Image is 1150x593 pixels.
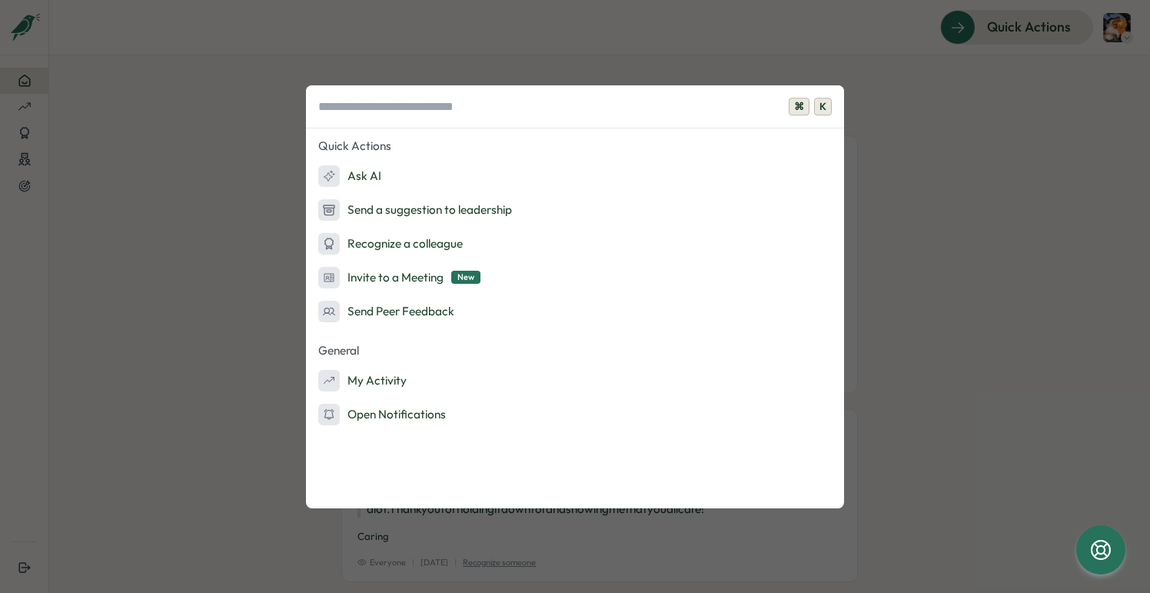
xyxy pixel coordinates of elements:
button: Invite to a MeetingNew [306,262,844,293]
p: General [306,339,844,362]
button: My Activity [306,365,844,396]
div: Recognize a colleague [318,233,463,255]
button: Recognize a colleague [306,228,844,259]
div: Send Peer Feedback [318,301,454,322]
div: Invite to a Meeting [318,267,480,288]
button: Open Notifications [306,399,844,430]
button: Send a suggestion to leadership [306,195,844,225]
button: Send Peer Feedback [306,296,844,327]
div: Ask AI [318,165,381,187]
p: Quick Actions [306,135,844,158]
span: New [451,271,480,284]
span: K [814,98,832,116]
span: ⌘ [789,98,809,116]
div: My Activity [318,370,407,391]
button: Ask AI [306,161,844,192]
div: Open Notifications [318,404,446,425]
div: Send a suggestion to leadership [318,199,512,221]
